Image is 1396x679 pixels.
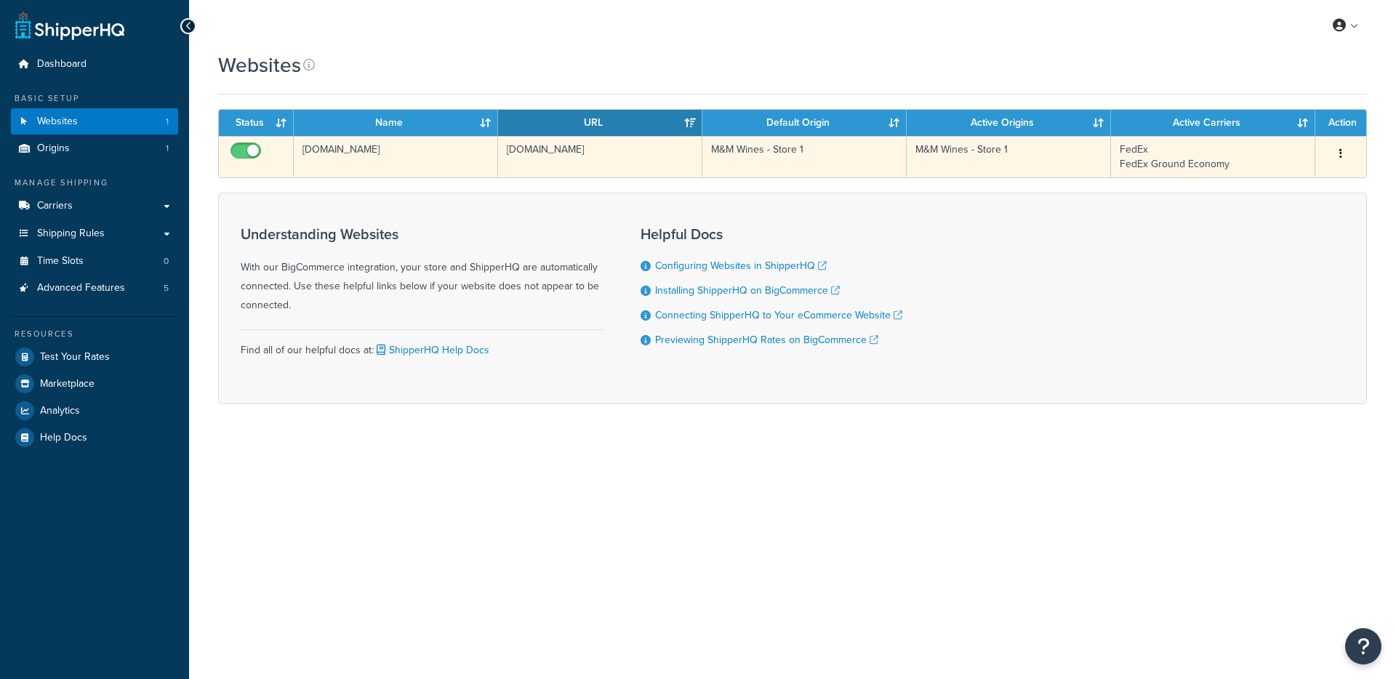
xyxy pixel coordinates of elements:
[1315,110,1366,136] th: Action
[11,275,178,302] li: Advanced Features
[907,136,1111,177] td: M&M Wines - Store 1
[498,136,702,177] td: [DOMAIN_NAME]
[702,136,907,177] td: M&M Wines - Store 1
[11,425,178,451] a: Help Docs
[11,371,178,397] a: Marketplace
[11,344,178,370] a: Test Your Rates
[166,116,169,128] span: 1
[37,200,73,212] span: Carriers
[498,110,702,136] th: URL: activate to sort column ascending
[11,108,178,135] a: Websites 1
[164,255,169,268] span: 0
[11,220,178,247] a: Shipping Rules
[11,177,178,189] div: Manage Shipping
[11,51,178,78] a: Dashboard
[1345,628,1381,664] button: Open Resource Center
[1111,136,1315,177] td: FedEx FedEx Ground Economy
[241,329,604,360] div: Find all of our helpful docs at:
[11,92,178,105] div: Basic Setup
[294,136,498,177] td: [DOMAIN_NAME]
[655,308,902,323] a: Connecting ShipperHQ to Your eCommerce Website
[11,135,178,162] li: Origins
[907,110,1111,136] th: Active Origins: activate to sort column ascending
[11,108,178,135] li: Websites
[37,255,84,268] span: Time Slots
[241,226,604,315] div: With our BigCommerce integration, your store and ShipperHQ are automatically connected. Use these...
[37,58,87,71] span: Dashboard
[40,405,80,417] span: Analytics
[40,351,110,363] span: Test Your Rates
[166,142,169,155] span: 1
[11,193,178,220] a: Carriers
[164,282,169,294] span: 5
[655,258,827,273] a: Configuring Websites in ShipperHQ
[37,282,125,294] span: Advanced Features
[40,432,87,444] span: Help Docs
[11,398,178,424] a: Analytics
[218,51,301,79] h1: Websites
[37,228,105,240] span: Shipping Rules
[40,378,95,390] span: Marketplace
[655,283,840,298] a: Installing ShipperHQ on BigCommerce
[641,226,902,242] h3: Helpful Docs
[11,275,178,302] a: Advanced Features 5
[15,11,124,40] a: ShipperHQ Home
[241,226,604,242] h3: Understanding Websites
[655,332,878,347] a: Previewing ShipperHQ Rates on BigCommerce
[294,110,498,136] th: Name: activate to sort column ascending
[11,248,178,275] li: Time Slots
[11,328,178,340] div: Resources
[374,342,489,358] a: ShipperHQ Help Docs
[11,248,178,275] a: Time Slots 0
[1111,110,1315,136] th: Active Carriers: activate to sort column ascending
[11,135,178,162] a: Origins 1
[37,116,78,128] span: Websites
[37,142,70,155] span: Origins
[219,110,294,136] th: Status: activate to sort column ascending
[702,110,907,136] th: Default Origin: activate to sort column ascending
